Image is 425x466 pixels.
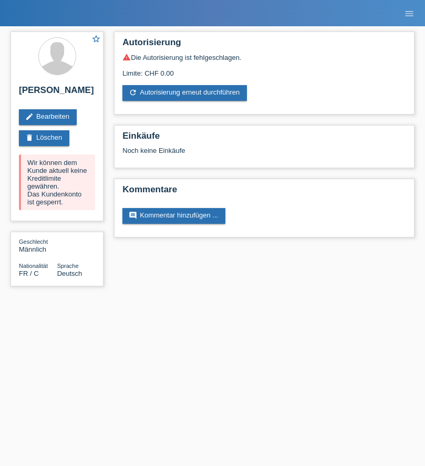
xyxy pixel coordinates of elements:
div: Männlich [19,237,57,253]
h2: Autorisierung [122,37,406,53]
i: edit [25,112,34,121]
i: delete [25,133,34,142]
div: Limite: CHF 0.00 [122,61,406,77]
span: Sprache [57,263,79,269]
i: comment [129,211,137,220]
i: star_border [91,34,101,44]
a: refreshAutorisierung erneut durchführen [122,85,247,101]
div: Wir können dem Kunde aktuell keine Kreditlimite gewähren. Das Kundenkonto ist gesperrt. [19,154,95,210]
span: Geschlecht [19,239,48,245]
div: Die Autorisierung ist fehlgeschlagen. [122,53,406,61]
i: refresh [129,88,137,97]
span: Frankreich / C / 17.11.2021 [19,270,39,277]
h2: Einkäufe [122,131,406,147]
a: deleteLöschen [19,130,69,146]
a: star_border [91,34,101,45]
a: editBearbeiten [19,109,77,125]
span: Deutsch [57,270,82,277]
span: Nationalität [19,263,48,269]
i: warning [122,53,131,61]
a: menu [399,10,420,16]
h2: [PERSON_NAME] [19,85,95,101]
div: Noch keine Einkäufe [122,147,406,162]
i: menu [404,8,414,19]
a: commentKommentar hinzufügen ... [122,208,225,224]
h2: Kommentare [122,184,406,200]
